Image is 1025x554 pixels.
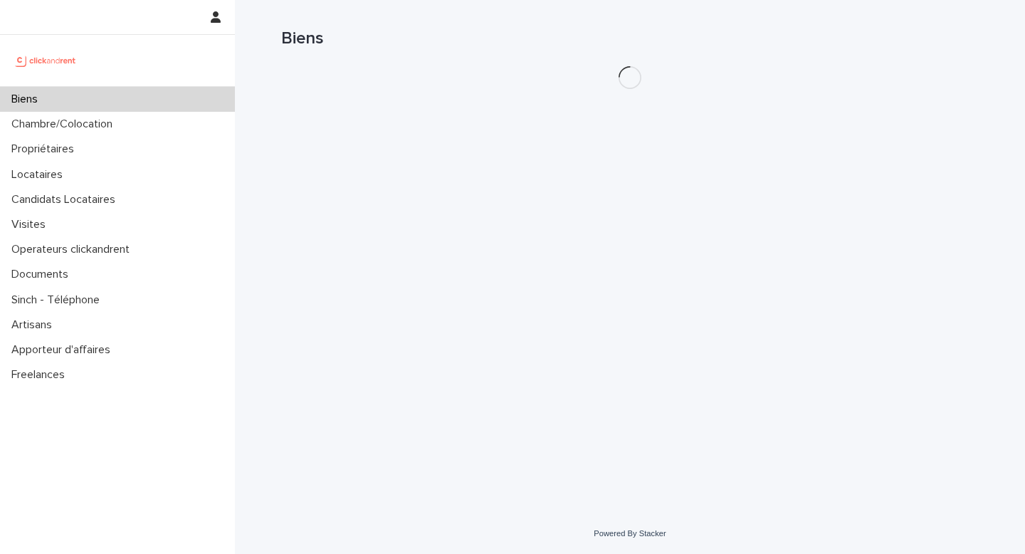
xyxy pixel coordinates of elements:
[6,117,124,131] p: Chambre/Colocation
[11,46,80,75] img: UCB0brd3T0yccxBKYDjQ
[6,243,141,256] p: Operateurs clickandrent
[6,93,49,106] p: Biens
[6,268,80,281] p: Documents
[6,368,76,382] p: Freelances
[6,218,57,231] p: Visites
[6,142,85,156] p: Propriétaires
[6,293,111,307] p: Sinch - Téléphone
[6,193,127,207] p: Candidats Locataires
[281,28,979,49] h1: Biens
[6,343,122,357] p: Apporteur d'affaires
[594,529,666,538] a: Powered By Stacker
[6,318,63,332] p: Artisans
[6,168,74,182] p: Locataires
